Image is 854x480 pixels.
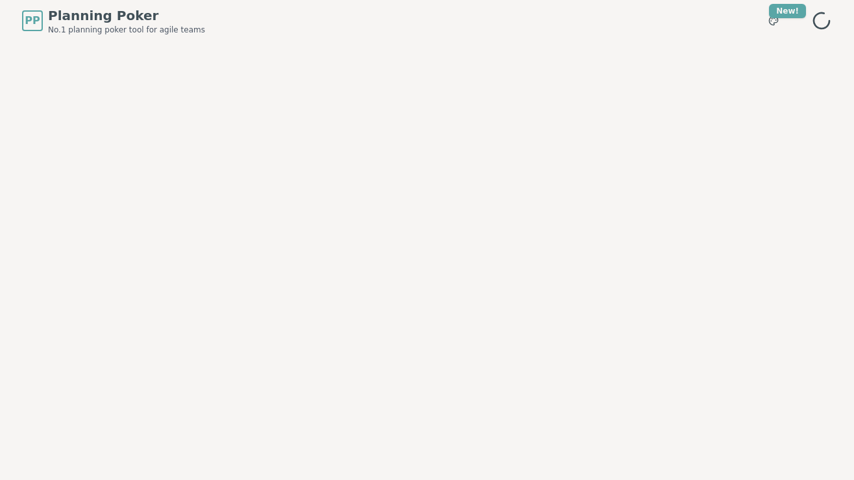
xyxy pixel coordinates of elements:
div: New! [769,4,806,18]
span: Planning Poker [48,6,205,25]
button: New! [762,9,785,32]
a: PPPlanning PokerNo.1 planning poker tool for agile teams [22,6,205,35]
span: PP [25,13,40,29]
span: No.1 planning poker tool for agile teams [48,25,205,35]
